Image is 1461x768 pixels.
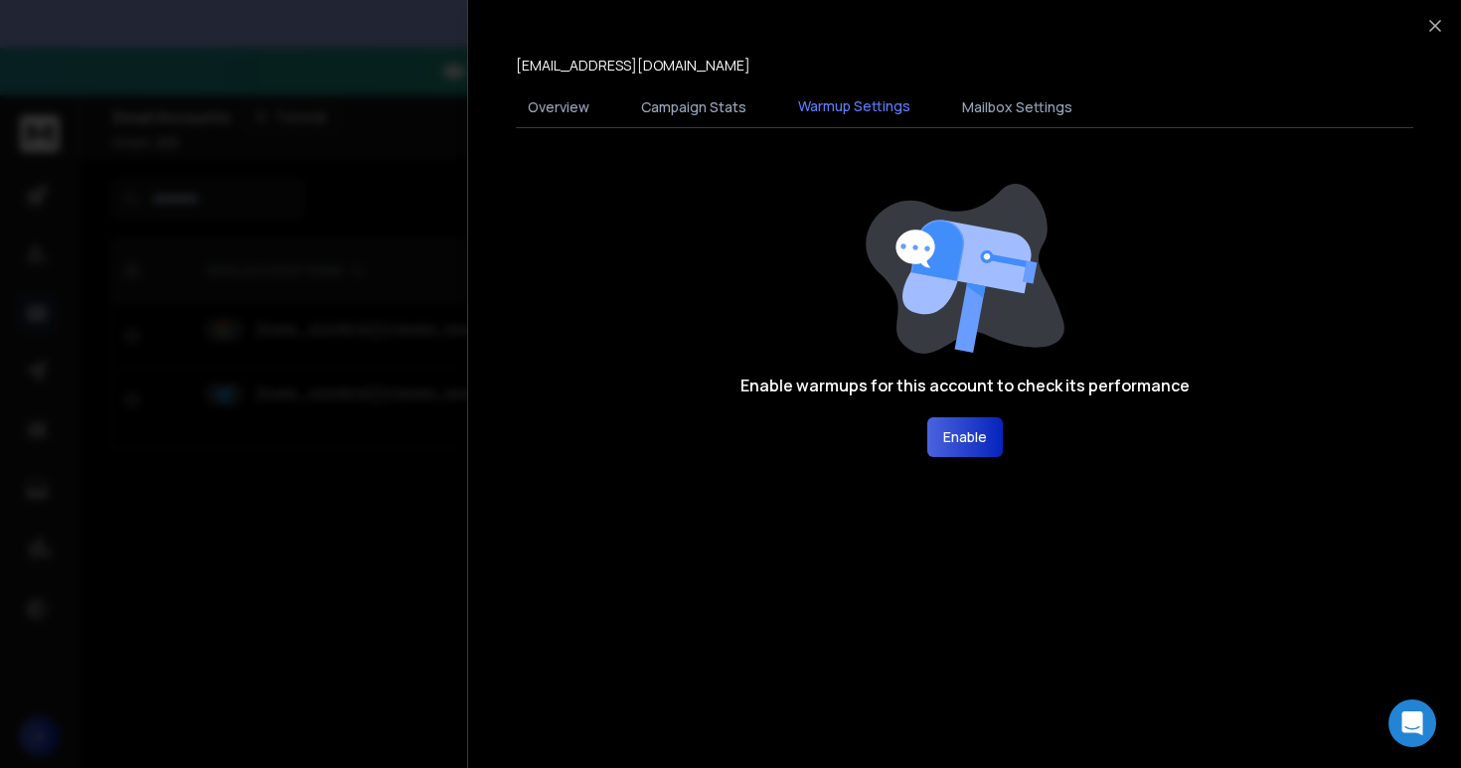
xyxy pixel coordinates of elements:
[516,56,750,76] p: [EMAIL_ADDRESS][DOMAIN_NAME]
[950,85,1084,129] button: Mailbox Settings
[927,417,1003,457] button: Enable
[786,84,922,130] button: Warmup Settings
[866,184,1064,354] img: image
[516,85,601,129] button: Overview
[740,374,1190,397] h1: Enable warmups for this account to check its performance
[1388,699,1436,747] div: Open Intercom Messenger
[629,85,758,129] button: Campaign Stats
